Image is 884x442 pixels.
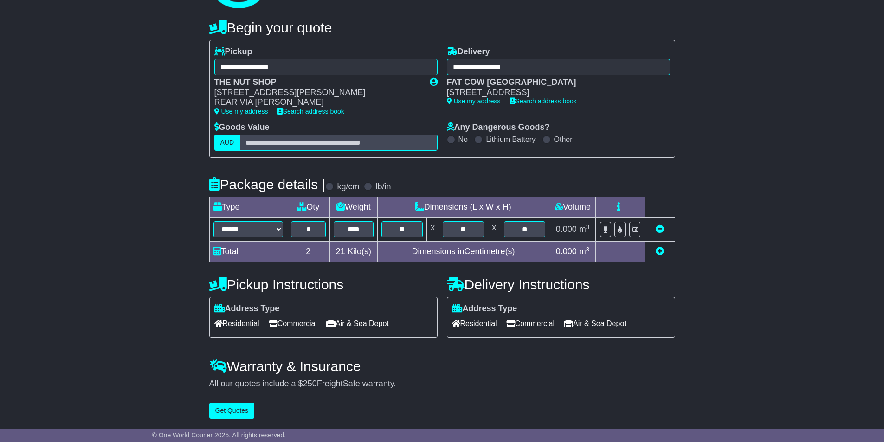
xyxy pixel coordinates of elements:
[586,246,590,253] sup: 3
[377,242,549,262] td: Dimensions in Centimetre(s)
[426,218,439,242] td: x
[269,316,317,331] span: Commercial
[214,304,280,314] label: Address Type
[486,135,536,144] label: Lithium Battery
[447,77,661,88] div: FAT COW [GEOGRAPHIC_DATA]
[447,122,550,133] label: Any Dangerous Goods?
[375,182,391,192] label: lb/in
[209,359,675,374] h4: Warranty & Insurance
[656,224,664,234] a: Remove this item
[214,135,240,151] label: AUD
[214,316,259,331] span: Residential
[447,97,501,105] a: Use my address
[579,224,590,234] span: m
[152,431,286,439] span: © One World Courier 2025. All rights reserved.
[337,182,359,192] label: kg/cm
[556,224,577,234] span: 0.000
[330,197,378,218] td: Weight
[564,316,626,331] span: Air & Sea Depot
[209,277,438,292] h4: Pickup Instructions
[579,247,590,256] span: m
[488,218,500,242] td: x
[510,97,577,105] a: Search address book
[209,177,326,192] h4: Package details |
[214,77,420,88] div: THE NUT SHOP
[586,224,590,231] sup: 3
[287,197,330,218] td: Qty
[447,277,675,292] h4: Delivery Instructions
[458,135,468,144] label: No
[656,247,664,256] a: Add new item
[556,247,577,256] span: 0.000
[209,379,675,389] div: All our quotes include a $ FreightSafe warranty.
[452,304,517,314] label: Address Type
[554,135,573,144] label: Other
[214,122,270,133] label: Goods Value
[506,316,555,331] span: Commercial
[336,247,345,256] span: 21
[447,88,661,98] div: [STREET_ADDRESS]
[209,197,287,218] td: Type
[214,88,420,98] div: [STREET_ADDRESS][PERSON_NAME]
[287,242,330,262] td: 2
[214,47,252,57] label: Pickup
[326,316,389,331] span: Air & Sea Depot
[209,403,255,419] button: Get Quotes
[303,379,317,388] span: 250
[549,197,596,218] td: Volume
[214,108,268,115] a: Use my address
[209,242,287,262] td: Total
[214,97,420,108] div: REAR VIA [PERSON_NAME]
[452,316,497,331] span: Residential
[209,20,675,35] h4: Begin your quote
[277,108,344,115] a: Search address book
[377,197,549,218] td: Dimensions (L x W x H)
[330,242,378,262] td: Kilo(s)
[447,47,490,57] label: Delivery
